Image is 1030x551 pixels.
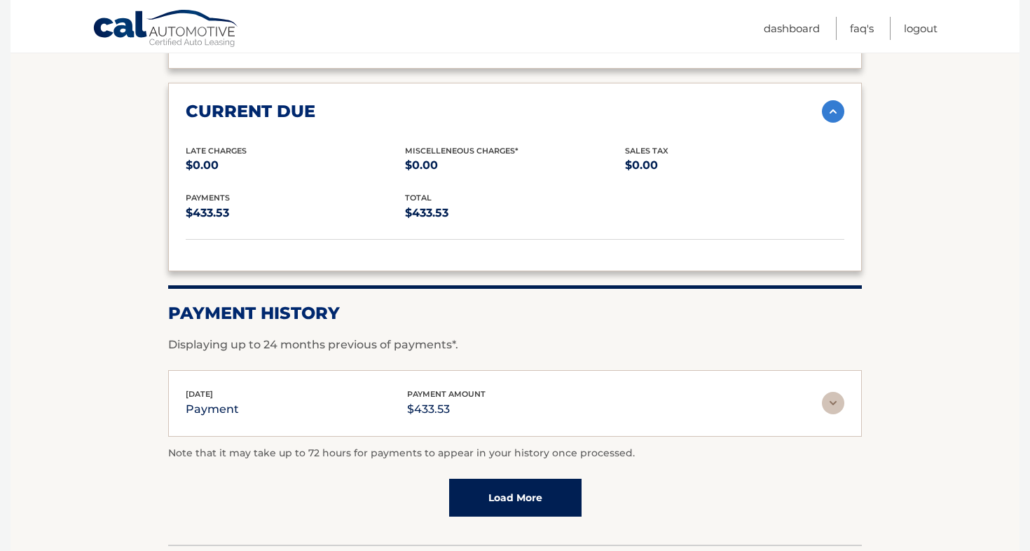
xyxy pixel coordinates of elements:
span: [DATE] [186,389,213,399]
p: $0.00 [405,156,624,175]
p: $0.00 [625,156,844,175]
p: $433.53 [405,203,624,223]
span: payments [186,193,230,203]
span: Late Charges [186,146,247,156]
span: Miscelleneous Charges* [405,146,519,156]
p: $433.53 [186,203,405,223]
h2: current due [186,101,315,122]
p: $433.53 [407,400,486,419]
span: Sales Tax [625,146,668,156]
a: Logout [904,17,938,40]
p: $0.00 [186,156,405,175]
a: Dashboard [764,17,820,40]
img: accordion-active.svg [822,100,844,123]
img: accordion-rest.svg [822,392,844,414]
p: payment [186,400,239,419]
p: Note that it may take up to 72 hours for payments to appear in your history once processed. [168,445,862,462]
a: Cal Automotive [92,9,240,50]
a: Load More [449,479,582,517]
p: Displaying up to 24 months previous of payments*. [168,336,862,353]
span: payment amount [407,389,486,399]
a: FAQ's [850,17,874,40]
h2: Payment History [168,303,862,324]
span: total [405,193,432,203]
